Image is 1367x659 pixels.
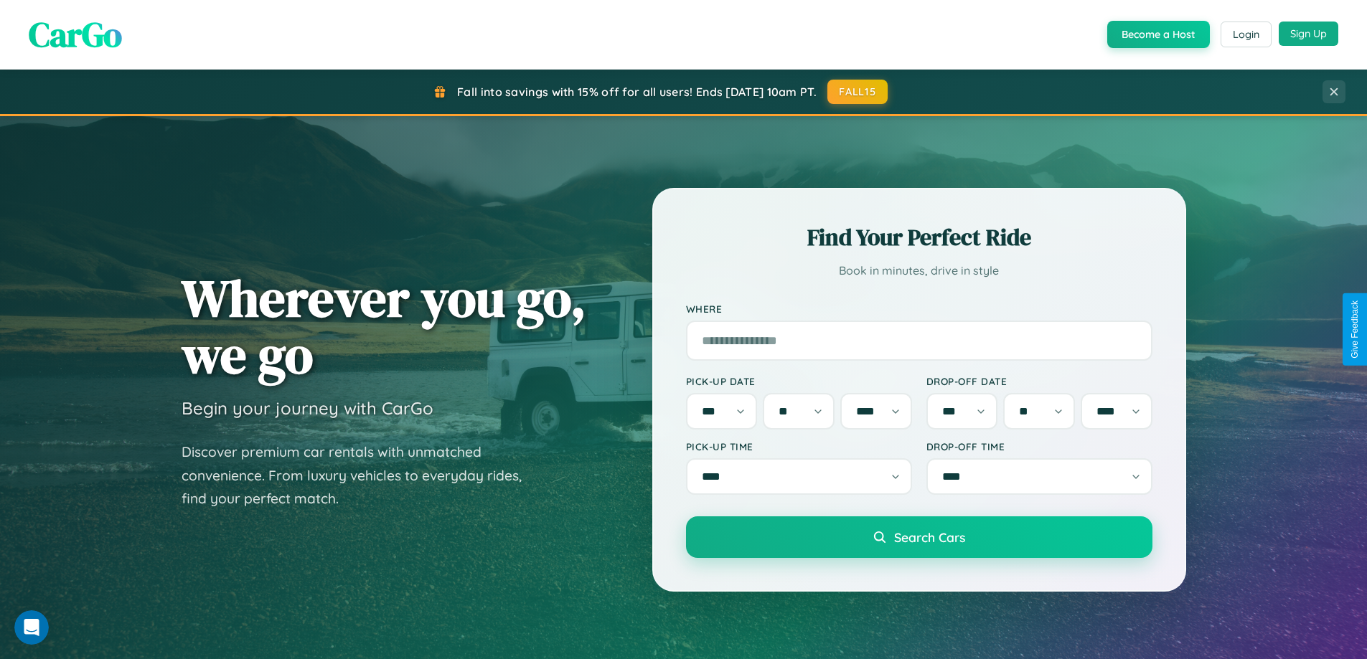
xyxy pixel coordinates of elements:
h3: Begin your journey with CarGo [182,397,433,419]
h1: Wherever you go, we go [182,270,586,383]
button: FALL15 [827,80,888,104]
span: CarGo [29,11,122,58]
h2: Find Your Perfect Ride [686,222,1152,253]
span: Search Cars [894,529,965,545]
p: Discover premium car rentals with unmatched convenience. From luxury vehicles to everyday rides, ... [182,440,540,511]
label: Pick-up Date [686,375,912,387]
iframe: Intercom live chat [14,610,49,645]
label: Drop-off Time [926,440,1152,452]
label: Where [686,303,1152,315]
label: Drop-off Date [926,375,1152,387]
button: Login [1221,22,1272,47]
button: Sign Up [1279,22,1338,46]
button: Become a Host [1107,21,1210,48]
p: Book in minutes, drive in style [686,260,1152,281]
span: Fall into savings with 15% off for all users! Ends [DATE] 10am PT. [457,85,817,99]
div: Give Feedback [1350,300,1360,359]
label: Pick-up Time [686,440,912,452]
button: Search Cars [686,516,1152,558]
